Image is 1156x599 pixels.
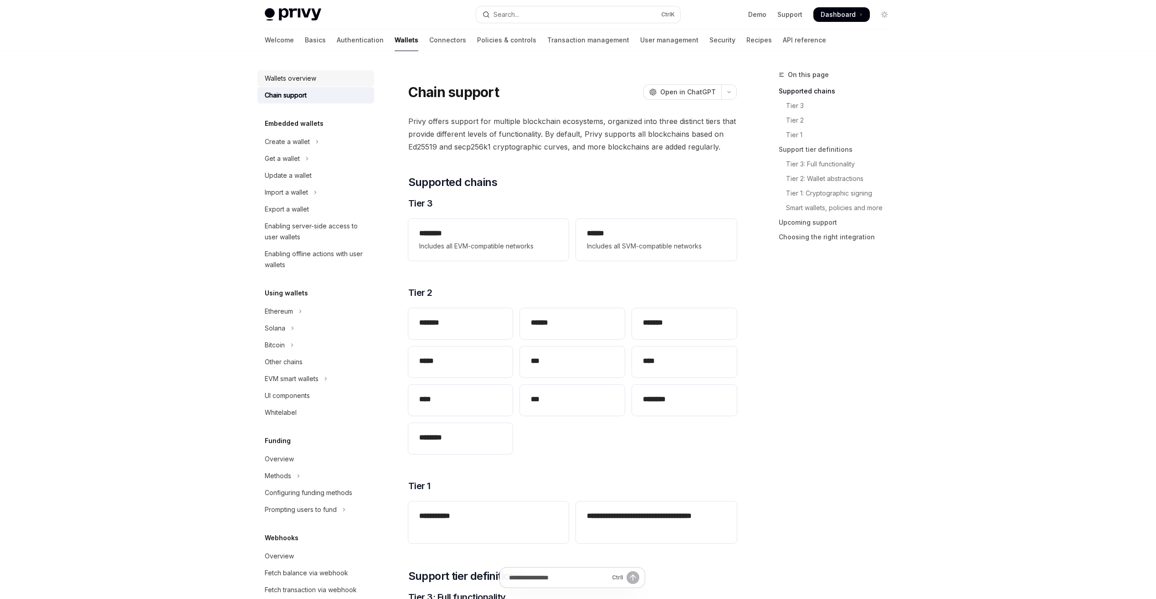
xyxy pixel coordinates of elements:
[257,565,374,581] a: Fetch balance via webhook
[779,98,899,113] a: Tier 3
[257,501,374,518] button: Toggle Prompting users to fund section
[408,219,569,261] a: **** ***Includes all EVM-compatible networks
[257,404,374,421] a: Whitelabel
[408,175,497,190] span: Supported chains
[265,136,310,147] div: Create a wallet
[257,70,374,87] a: Wallets overview
[257,320,374,336] button: Toggle Solana section
[257,371,374,387] button: Toggle EVM smart wallets section
[408,115,737,153] span: Privy offers support for multiple blockchain ecosystems, organized into three distinct tiers that...
[779,171,899,186] a: Tier 2: Wallet abstractions
[265,454,294,465] div: Overview
[265,584,357,595] div: Fetch transaction via webhook
[779,157,899,171] a: Tier 3: Full functionality
[419,241,558,252] span: Includes all EVM-compatible networks
[779,128,899,142] a: Tier 1
[660,88,716,97] span: Open in ChatGPT
[576,219,736,261] a: **** *Includes all SVM-compatible networks
[748,10,766,19] a: Demo
[779,142,899,157] a: Support tier definitions
[779,215,899,230] a: Upcoming support
[305,29,326,51] a: Basics
[257,387,374,404] a: UI components
[265,373,319,384] div: EVM smart wallets
[477,29,536,51] a: Policies & controls
[408,480,431,492] span: Tier 1
[337,29,384,51] a: Authentication
[265,204,309,215] div: Export a wallet
[265,407,297,418] div: Whitelabel
[265,435,291,446] h5: Funding
[813,7,870,22] a: Dashboard
[408,286,432,299] span: Tier 2
[627,571,639,584] button: Send message
[265,390,310,401] div: UI components
[509,568,608,588] input: Ask a question...
[265,153,300,164] div: Get a wallet
[257,451,374,467] a: Overview
[265,118,324,129] h5: Embedded wallets
[493,9,519,20] div: Search...
[661,11,675,18] span: Ctrl K
[779,201,899,215] a: Smart wallets, policies and more
[257,246,374,273] a: Enabling offline actions with user wallets
[257,218,374,245] a: Enabling server-side access to user wallets
[265,90,307,101] div: Chain support
[821,10,856,19] span: Dashboard
[257,87,374,103] a: Chain support
[777,10,802,19] a: Support
[257,337,374,353] button: Toggle Bitcoin section
[257,582,374,598] a: Fetch transaction via webhook
[257,184,374,201] button: Toggle Import a wallet section
[779,113,899,128] a: Tier 2
[257,468,374,484] button: Toggle Methods section
[265,323,285,334] div: Solana
[257,485,374,501] a: Configuring funding methods
[476,6,680,23] button: Open search
[265,470,291,481] div: Methods
[779,230,899,244] a: Choosing the right integration
[587,241,725,252] span: Includes all SVM-compatible networks
[257,167,374,184] a: Update a wallet
[709,29,735,51] a: Security
[408,84,499,100] h1: Chain support
[408,197,433,210] span: Tier 3
[265,187,308,198] div: Import a wallet
[395,29,418,51] a: Wallets
[257,303,374,320] button: Toggle Ethereum section
[265,306,293,317] div: Ethereum
[640,29,699,51] a: User management
[257,548,374,564] a: Overview
[265,551,294,562] div: Overview
[779,186,899,201] a: Tier 1: Cryptographic signing
[746,29,772,51] a: Recipes
[257,201,374,217] a: Export a wallet
[783,29,826,51] a: API reference
[257,150,374,167] button: Toggle Get a wallet section
[257,354,374,370] a: Other chains
[265,532,298,543] h5: Webhooks
[643,84,721,100] button: Open in ChatGPT
[265,504,337,515] div: Prompting users to fund
[265,288,308,299] h5: Using wallets
[265,487,352,498] div: Configuring funding methods
[265,170,312,181] div: Update a wallet
[257,134,374,150] button: Toggle Create a wallet section
[788,69,829,80] span: On this page
[265,248,369,270] div: Enabling offline actions with user wallets
[265,340,285,351] div: Bitcoin
[779,84,899,98] a: Supported chains
[429,29,466,51] a: Connectors
[265,356,303,367] div: Other chains
[265,73,316,84] div: Wallets overview
[547,29,629,51] a: Transaction management
[877,7,892,22] button: Toggle dark mode
[265,29,294,51] a: Welcome
[265,568,348,578] div: Fetch balance via webhook
[265,221,369,243] div: Enabling server-side access to user wallets
[265,8,321,21] img: light logo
